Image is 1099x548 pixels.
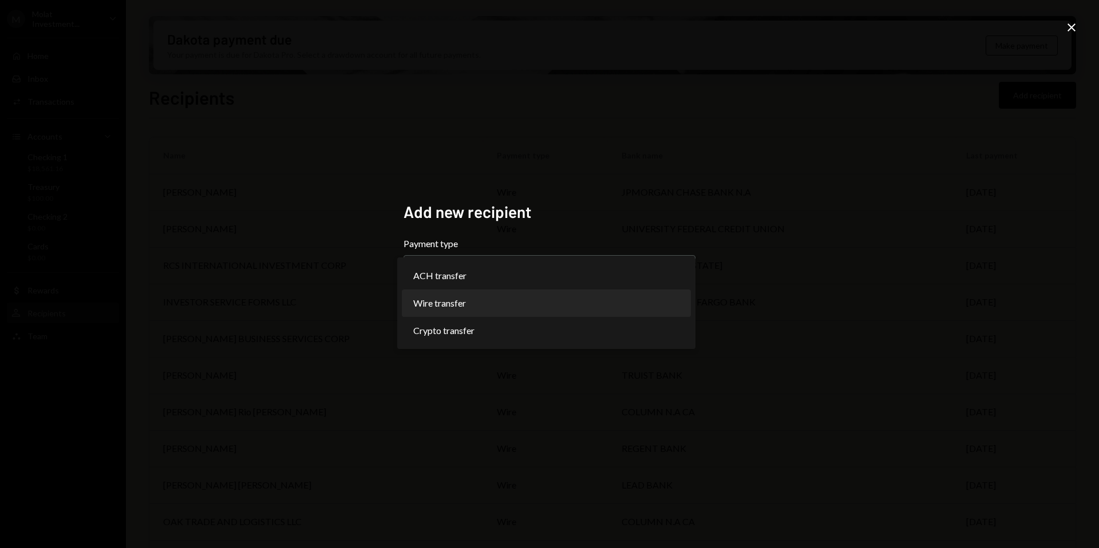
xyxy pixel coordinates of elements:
span: ACH transfer [413,269,467,283]
label: Payment type [404,237,695,251]
button: Payment type [404,255,695,287]
h2: Add new recipient [404,201,695,223]
span: Wire transfer [413,296,466,310]
span: Crypto transfer [413,324,475,337]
